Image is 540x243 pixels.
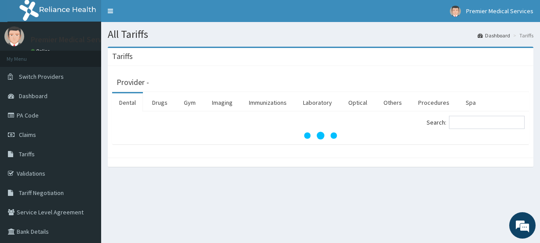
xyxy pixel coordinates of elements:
h3: Provider - [117,78,149,86]
a: Optical [341,93,374,112]
span: Dashboard [19,92,47,100]
li: Tariffs [511,32,533,39]
a: Imaging [205,93,240,112]
a: Spa [459,93,483,112]
a: Laboratory [296,93,339,112]
span: Switch Providers [19,73,64,81]
span: Premier Medical Services [466,7,533,15]
a: Gym [177,93,203,112]
span: Tariff Negotiation [19,189,64,197]
a: Drugs [145,93,175,112]
a: Online [31,48,52,54]
a: Immunizations [242,93,294,112]
img: User Image [4,26,24,46]
svg: audio-loading [303,118,338,153]
a: Others [376,93,409,112]
a: Dental [112,93,143,112]
a: Dashboard [478,32,510,39]
input: Search: [449,116,525,129]
span: Tariffs [19,150,35,158]
img: User Image [450,6,461,17]
label: Search: [427,116,525,129]
span: Claims [19,131,36,139]
h1: All Tariffs [108,29,533,40]
p: Premier Medical Services [31,36,116,44]
a: Procedures [411,93,456,112]
h3: Tariffs [112,52,133,60]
